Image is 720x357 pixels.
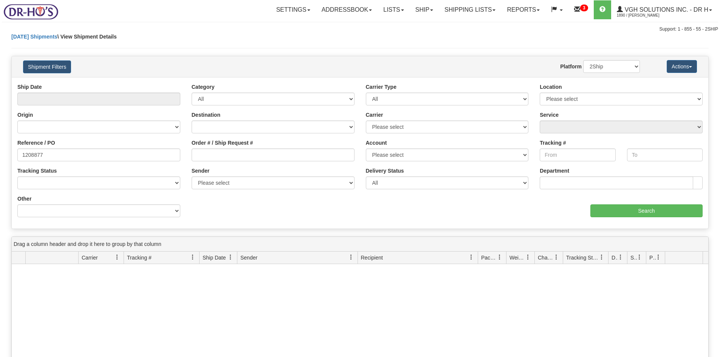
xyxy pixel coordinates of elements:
span: 1890 / [PERSON_NAME] [617,12,674,19]
span: Tracking Status [566,254,599,261]
span: Carrier [82,254,98,261]
label: Origin [17,111,33,119]
span: \ View Shipment Details [57,34,117,40]
a: Settings [271,0,316,19]
label: Category [192,83,215,91]
span: Charge [538,254,554,261]
a: Pickup Status filter column settings [652,251,665,264]
a: Shipment Issues filter column settings [633,251,646,264]
a: Ship [410,0,439,19]
a: Delivery Status filter column settings [614,251,627,264]
label: Account [366,139,387,147]
th: Press ctrl + space to group [506,252,534,264]
label: Destination [192,111,220,119]
label: Delivery Status [366,167,404,175]
span: Shipment Issues [630,254,637,261]
sup: 3 [580,5,588,11]
button: Actions [667,60,697,73]
th: Press ctrl + space to group [478,252,506,264]
label: Carrier [366,111,383,119]
th: Press ctrl + space to group [124,252,199,264]
a: Ship Date filter column settings [224,251,237,264]
div: grid grouping header [12,237,708,252]
span: Weight [509,254,525,261]
span: Recipient [361,254,383,261]
span: VGH Solutions Inc. - Dr H [623,6,708,13]
th: Press ctrl + space to group [199,252,237,264]
label: Tracking Status [17,167,57,175]
input: Search [590,204,703,217]
label: Sender [192,167,209,175]
th: Press ctrl + space to group [78,252,124,264]
input: From [540,148,615,161]
label: Other [17,195,31,202]
th: Press ctrl + space to group [534,252,563,264]
a: Lists [378,0,409,19]
label: Carrier Type [366,83,396,91]
span: Pickup Status [649,254,656,261]
span: Packages [481,254,497,261]
a: Recipient filter column settings [465,251,478,264]
th: Press ctrl + space to group [665,252,703,264]
a: [DATE] Shipments [11,34,57,40]
a: Shipping lists [439,0,501,19]
a: Packages filter column settings [493,251,506,264]
a: Reports [501,0,545,19]
th: Press ctrl + space to group [358,252,478,264]
a: 3 [568,0,594,19]
input: To [627,148,703,161]
label: Tracking # [540,139,566,147]
a: Tracking Status filter column settings [595,251,608,264]
a: Sender filter column settings [345,251,358,264]
label: Service [540,111,559,119]
div: Support: 1 - 855 - 55 - 2SHIP [2,26,718,32]
label: Department [540,167,569,175]
th: Press ctrl + space to group [608,252,627,264]
span: Delivery Status [612,254,618,261]
a: Carrier filter column settings [111,251,124,264]
a: Weight filter column settings [522,251,534,264]
th: Press ctrl + space to group [563,252,608,264]
label: Reference / PO [17,139,55,147]
img: logo1890.jpg [2,2,60,21]
th: Press ctrl + space to group [646,252,665,264]
th: Press ctrl + space to group [25,252,78,264]
label: Ship Date [17,83,42,91]
button: Shipment Filters [23,60,71,73]
a: Addressbook [316,0,378,19]
span: Tracking # [127,254,152,261]
label: Platform [560,63,582,70]
th: Press ctrl + space to group [237,252,358,264]
span: Sender [240,254,257,261]
span: Ship Date [203,254,226,261]
th: Press ctrl + space to group [627,252,646,264]
iframe: chat widget [703,140,719,217]
a: Tracking # filter column settings [186,251,199,264]
label: Order # / Ship Request # [192,139,253,147]
a: Charge filter column settings [550,251,563,264]
a: VGH Solutions Inc. - Dr H 1890 / [PERSON_NAME] [611,0,718,19]
label: Location [540,83,562,91]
